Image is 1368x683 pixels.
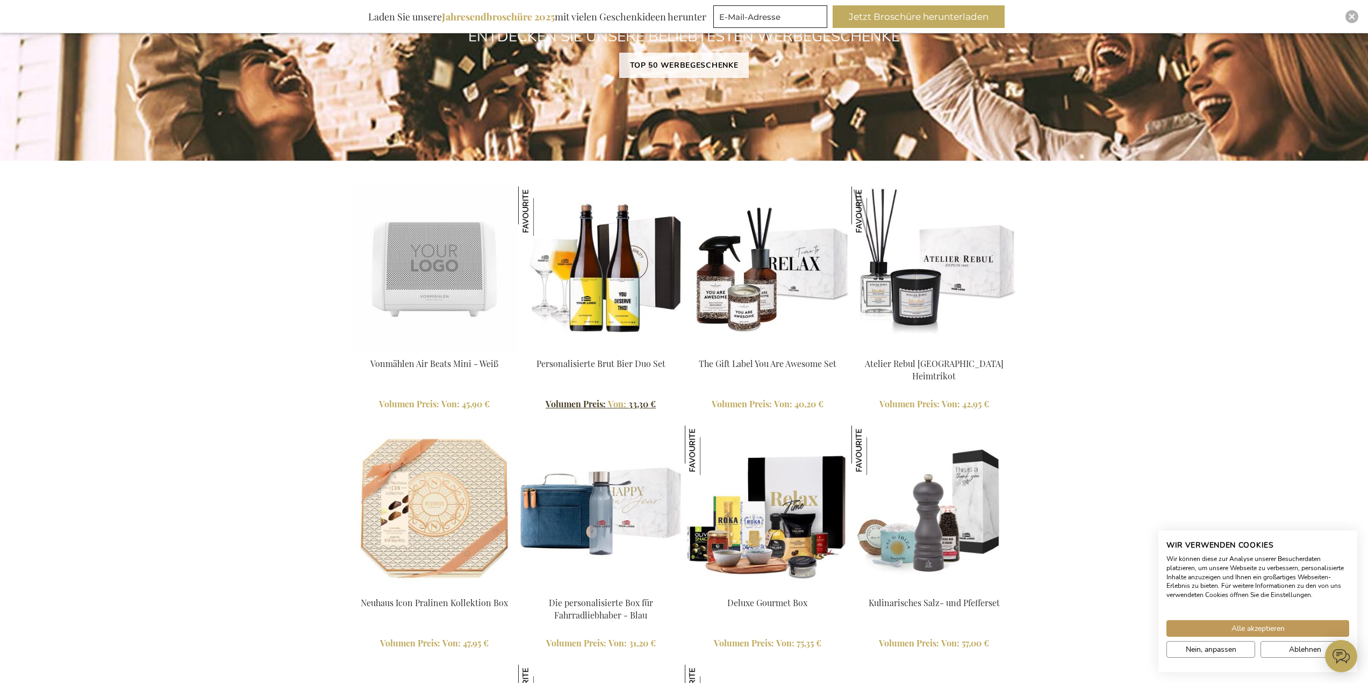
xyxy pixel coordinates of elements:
[1166,620,1349,637] button: Akzeptieren Sie alle cookies
[518,186,684,352] img: Personalisierte Brut Bier Duo Set
[942,398,960,409] span: Von
[713,5,830,31] form: marketing offers and promotions
[536,358,665,369] a: Personalisierte Brut Bier Duo Set
[869,597,1000,608] a: Kulinarisches Salz- und Pfefferset
[546,398,606,409] span: Volumen Preis:
[1166,555,1349,600] p: Wir können diese zur Analyse unserer Besucherdaten platzieren, um unsere Webseite zu verbessern, ...
[379,398,439,409] span: Volumen Preis:
[727,597,807,608] a: Deluxe Gourmet Box
[851,426,901,475] img: Kulinarisches Salz- und Pfefferset
[1166,641,1255,658] button: cookie Einstellungen anpassen
[797,637,821,649] span: 75,35 €
[363,5,711,28] div: Laden Sie unsere mit vielen Geschenkideen herunter
[1325,640,1357,672] iframe: belco-activator-frame
[549,597,653,621] a: Die personalisierte Box für Fahrradliebhaber - Blau
[352,426,517,591] img: Neuhaus Icon Pralinen Kollektion Box - Exclusive Business Gifts
[833,5,1005,28] button: Jetzt Broschüre herunterladen
[685,637,850,650] a: Volumen Preis: Von 75,35 €
[1186,644,1236,655] span: Nein, anpassen
[685,426,850,591] img: ARCA-20055
[628,398,656,409] span: 33,30 €
[865,358,1004,382] a: Atelier Rebul [GEOGRAPHIC_DATA] Heimtrikot
[442,637,461,649] span: Von
[774,398,792,409] span: Von
[462,398,490,409] span: 45,90 €
[352,398,517,411] a: Volumen Preis: Von 45,90 €
[851,584,1017,594] a: Kulinarisches Salz- und Pfefferset Kulinarisches Salz- und Pfefferset
[380,637,440,649] span: Volumen Preis:
[962,637,989,649] span: 57,00 €
[608,398,626,409] span: Von
[352,584,517,594] a: Neuhaus Icon Pralinen Kollektion Box - Exclusive Business Gifts
[361,597,508,608] a: Neuhaus Icon Pralinen Kollektion Box
[1260,641,1349,658] button: Alle verweigern cookies
[713,5,827,28] input: E-Mail-Adresse
[685,398,850,411] a: Volumen Preis: Von 40,20 €
[712,398,772,409] span: Volumen Preis:
[685,426,734,475] img: Deluxe Gourmet Box
[1349,13,1355,20] img: Close
[518,344,684,355] a: Personalised Champagne Beer Personalisierte Brut Bier Duo Set
[941,637,959,649] span: Von
[685,344,850,355] a: The Gift Label You Are Awesome Set
[794,398,823,409] span: 40,20 €
[608,637,627,649] span: Von
[352,186,517,352] img: Vonmahlen Air Beats Mini
[463,637,489,649] span: 47,95 €
[851,426,1017,591] img: Kulinarisches Salz- und Pfefferset
[776,637,794,649] span: Von
[1166,541,1349,550] h2: Wir verwenden Cookies
[851,186,1017,352] img: Atelier Rebul Istanbul Home Kit
[441,398,460,409] span: Von
[518,584,684,594] a: The Personalized Bike Lovers Box - Blue
[352,637,517,650] a: Volumen Preis: Von 47,95 €
[685,584,850,594] a: ARCA-20055 Deluxe Gourmet Box
[685,186,850,352] img: The Gift Label You Are Awesome Set
[518,426,684,591] img: The Personalized Bike Lovers Box - Blue
[518,637,684,650] a: Volumen Preis: Von 31,20 €
[442,10,555,23] b: Jahresendbroschüre 2025
[699,358,836,369] a: The Gift Label You Are Awesome Set
[619,53,749,78] a: TOP 50 WERBEGESCHENKE
[1289,644,1321,655] span: Ablehnen
[851,344,1017,355] a: Atelier Rebul Istanbul Home Kit Atelier Rebul Istanbul Heimtrikot
[629,637,656,649] span: 31,20 €
[370,358,498,369] a: Vonmählen Air Beats Mini - Weiß
[962,398,989,409] span: 42,95 €
[1345,10,1358,23] div: Close
[714,637,774,649] span: Volumen Preis:
[546,637,606,649] span: Volumen Preis:
[851,637,1017,650] a: Volumen Preis: Von 57,00 €
[518,186,568,236] img: Personalisierte Brut Bier Duo Set
[879,637,939,649] span: Volumen Preis:
[1231,623,1285,634] span: Alle akzeptieren
[518,398,684,411] a: Volumen Preis: Von 33,30 €
[352,344,517,355] a: Vonmahlen Air Beats Mini
[851,398,1017,411] a: Volumen Preis: Von 42,95 €
[879,398,940,409] span: Volumen Preis:
[851,186,901,236] img: Atelier Rebul Istanbul Heimtrikot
